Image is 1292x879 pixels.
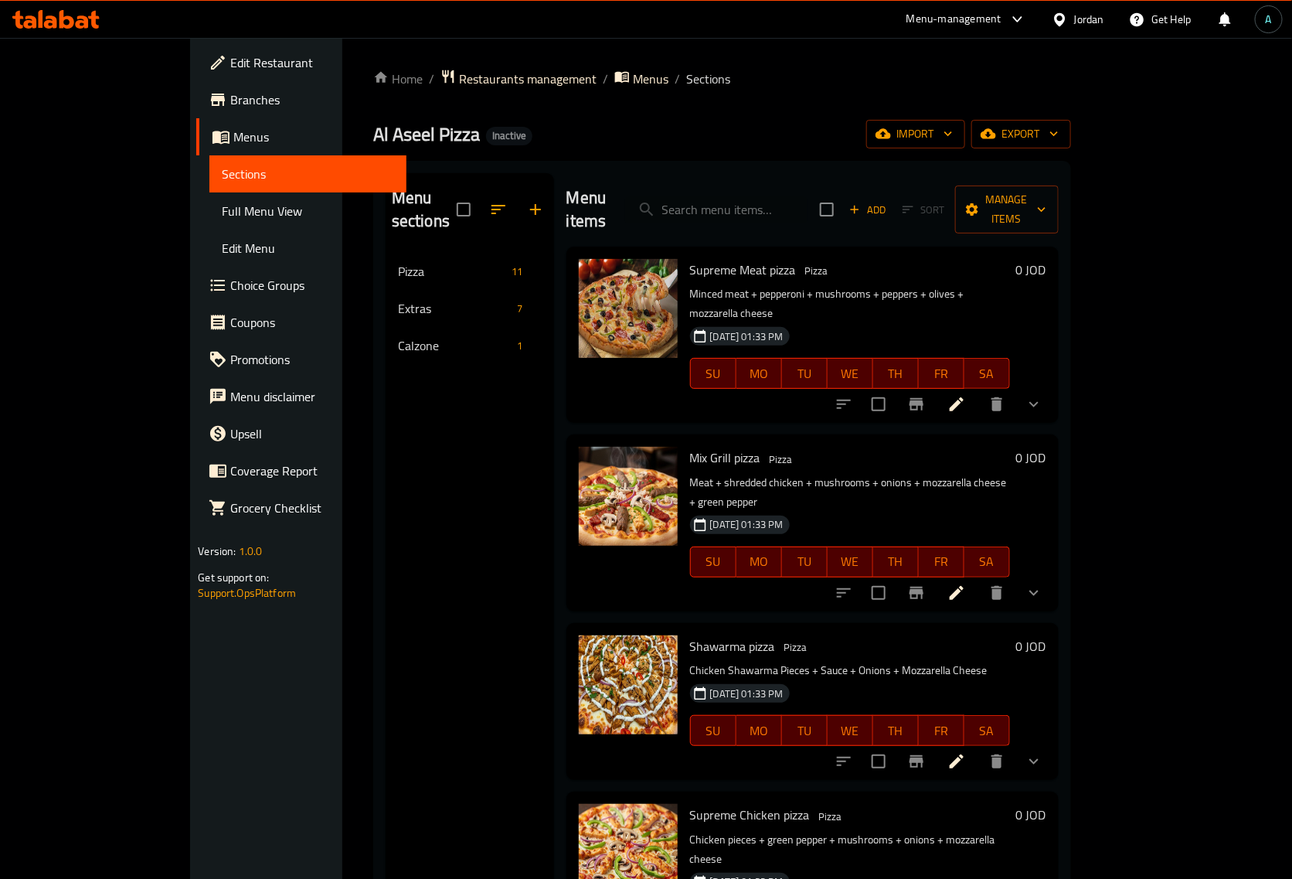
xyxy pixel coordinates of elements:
[971,550,1004,573] span: SA
[690,258,796,281] span: Supreme Meat pizza
[847,201,889,219] span: Add
[196,81,406,118] a: Branches
[614,69,668,89] a: Menus
[964,358,1010,389] button: SA
[879,720,913,742] span: TH
[198,541,236,561] span: Version:
[704,687,790,701] span: [DATE] 01:33 PM
[862,577,895,609] span: Select to update
[1074,11,1104,28] div: Jordan
[230,387,393,406] span: Menu disclaimer
[198,583,296,603] a: Support.OpsPlatform
[1025,752,1043,771] svg: Show Choices
[690,547,736,577] button: SU
[743,363,776,385] span: MO
[1015,743,1052,780] button: show more
[862,388,895,421] span: Select to update
[690,661,1010,680] p: Chicken Shawarma Pieces + Sauce + Onions + Mozzarella Cheese
[778,639,814,657] div: Pizza
[196,118,406,155] a: Menus
[978,386,1015,423] button: delete
[690,446,760,469] span: Mix Grill pizza
[925,363,958,385] span: FR
[825,743,862,780] button: sort-choices
[873,358,919,389] button: TH
[386,327,554,364] div: Calzone1
[690,803,810,826] span: Supreme Chicken pizza
[736,715,782,746] button: MO
[971,120,1071,148] button: export
[566,186,607,233] h2: Menu items
[955,186,1059,233] button: Manage items
[834,363,867,385] span: WE
[873,547,919,577] button: TH
[398,299,512,318] span: Extras
[690,715,736,746] button: SU
[697,550,730,573] span: SU
[1015,386,1052,423] button: show more
[843,198,892,222] span: Add item
[947,395,966,414] a: Edit menu item
[778,639,814,656] span: Pizza
[690,284,1010,323] p: Minced meat + pepperoni + mushrooms + peppers + olives + mozzarella cheese
[230,424,393,443] span: Upsell
[579,259,678,358] img: Supreme Meat pizza
[222,239,393,257] span: Edit Menu
[511,302,529,316] span: 7
[971,363,1004,385] span: SA
[978,743,1015,780] button: delete
[209,192,406,230] a: Full Menu View
[459,70,597,88] span: Restaurants management
[898,386,935,423] button: Branch-specific-item
[834,550,867,573] span: WE
[440,69,597,89] a: Restaurants management
[230,313,393,332] span: Coupons
[782,358,828,389] button: TU
[743,550,776,573] span: MO
[196,378,406,415] a: Menu disclaimer
[386,253,554,290] div: Pizza11
[386,247,554,370] nav: Menu sections
[198,567,269,588] span: Get support on:
[828,715,873,746] button: WE
[1025,395,1043,414] svg: Show Choices
[925,550,958,573] span: FR
[788,363,821,385] span: TU
[230,53,393,72] span: Edit Restaurant
[811,193,843,226] span: Select section
[196,415,406,452] a: Upsell
[230,276,393,295] span: Choice Groups
[919,715,964,746] button: FR
[813,807,848,826] div: Pizza
[447,193,480,226] span: Select all sections
[675,70,680,88] li: /
[1016,447,1046,468] h6: 0 JOD
[906,10,1001,29] div: Menu-management
[1016,804,1046,826] h6: 0 JOD
[625,196,807,223] input: search
[873,715,919,746] button: TH
[579,447,678,546] img: Mix Grill pizza
[825,386,862,423] button: sort-choices
[633,70,668,88] span: Menus
[222,202,393,220] span: Full Menu View
[1025,584,1043,602] svg: Show Choices
[697,720,730,742] span: SU
[843,198,892,222] button: Add
[799,262,835,281] div: Pizza
[196,44,406,81] a: Edit Restaurant
[233,128,393,146] span: Menus
[964,547,1010,577] button: SA
[964,715,1010,746] button: SA
[398,262,505,281] span: Pizza
[398,336,512,355] span: Calzone
[743,720,776,742] span: MO
[239,541,263,561] span: 1.0.0
[392,186,457,233] h2: Menu sections
[788,720,821,742] span: TU
[505,264,529,279] span: 11
[690,635,775,658] span: Shawarma pizza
